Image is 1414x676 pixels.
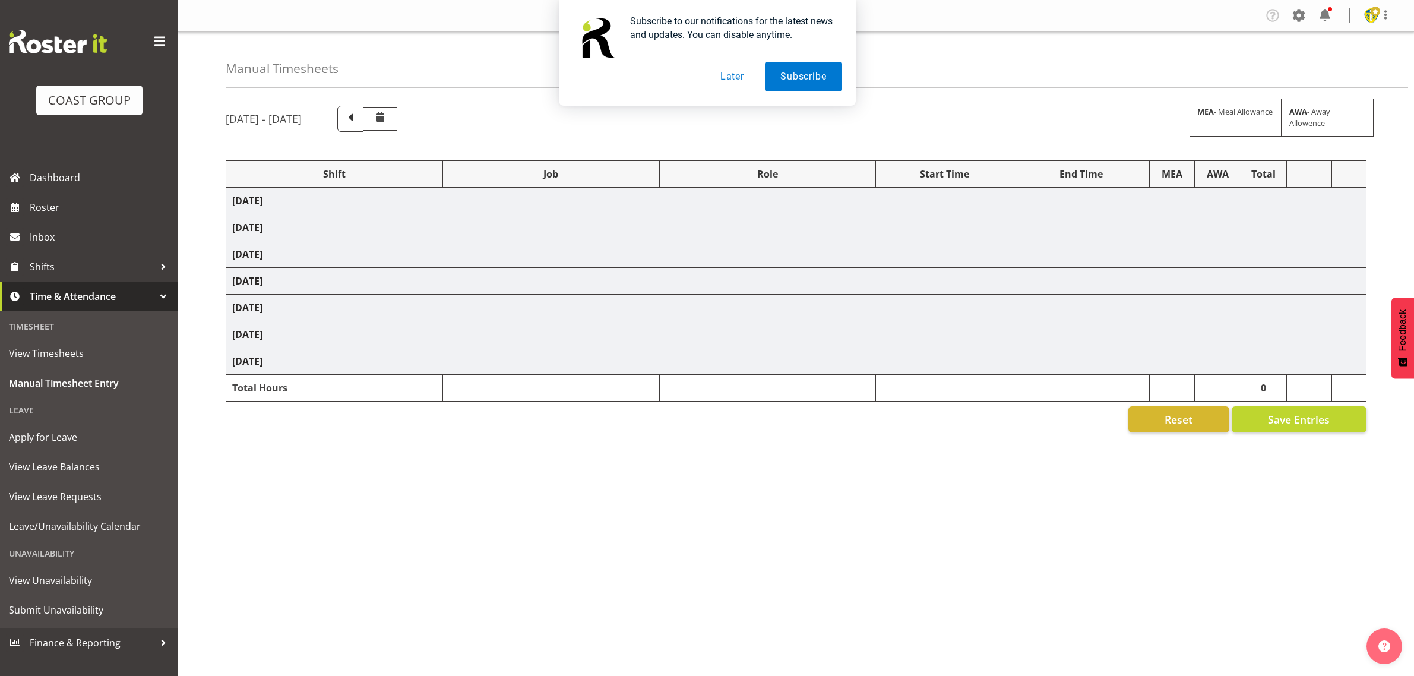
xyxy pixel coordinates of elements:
[226,295,1366,321] td: [DATE]
[1241,375,1286,402] td: 0
[3,595,175,625] a: Submit Unavailability
[9,571,169,589] span: View Unavailability
[226,188,1366,214] td: [DATE]
[1165,412,1192,427] span: Reset
[706,62,759,91] button: Later
[1397,309,1408,351] span: Feedback
[1190,99,1282,137] div: - Meal Allowance
[9,374,169,392] span: Manual Timesheet Entry
[30,634,154,652] span: Finance & Reporting
[1156,167,1188,181] div: MEA
[1378,640,1390,652] img: help-xxl-2.png
[9,458,169,476] span: View Leave Balances
[226,268,1366,295] td: [DATE]
[3,566,175,595] a: View Unavailability
[1391,298,1414,378] button: Feedback - Show survey
[9,488,169,506] span: View Leave Requests
[3,398,175,422] div: Leave
[30,198,172,216] span: Roster
[30,228,172,246] span: Inbox
[1282,99,1374,137] div: - Away Allowence
[226,348,1366,375] td: [DATE]
[882,167,1006,181] div: Start Time
[1289,106,1307,117] strong: AWA
[3,422,175,452] a: Apply for Leave
[9,428,169,446] span: Apply for Leave
[30,169,172,187] span: Dashboard
[9,517,169,535] span: Leave/Unavailability Calendar
[1201,167,1235,181] div: AWA
[1019,167,1143,181] div: End Time
[1247,167,1280,181] div: Total
[9,601,169,619] span: Submit Unavailability
[1232,406,1366,432] button: Save Entries
[226,241,1366,268] td: [DATE]
[573,14,621,62] img: notification icon
[1268,412,1330,427] span: Save Entries
[3,541,175,566] div: Unavailability
[765,62,841,91] button: Subscribe
[226,321,1366,348] td: [DATE]
[3,368,175,398] a: Manual Timesheet Entry
[1197,106,1214,117] strong: MEA
[226,214,1366,241] td: [DATE]
[226,375,443,402] td: Total Hours
[30,258,154,276] span: Shifts
[3,482,175,511] a: View Leave Requests
[226,112,302,125] h5: [DATE] - [DATE]
[1128,406,1229,432] button: Reset
[449,167,653,181] div: Job
[621,14,842,42] div: Subscribe to our notifications for the latest news and updates. You can disable anytime.
[3,511,175,541] a: Leave/Unavailability Calendar
[3,314,175,339] div: Timesheet
[3,452,175,482] a: View Leave Balances
[3,339,175,368] a: View Timesheets
[666,167,870,181] div: Role
[232,167,436,181] div: Shift
[9,345,169,362] span: View Timesheets
[30,288,154,305] span: Time & Attendance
